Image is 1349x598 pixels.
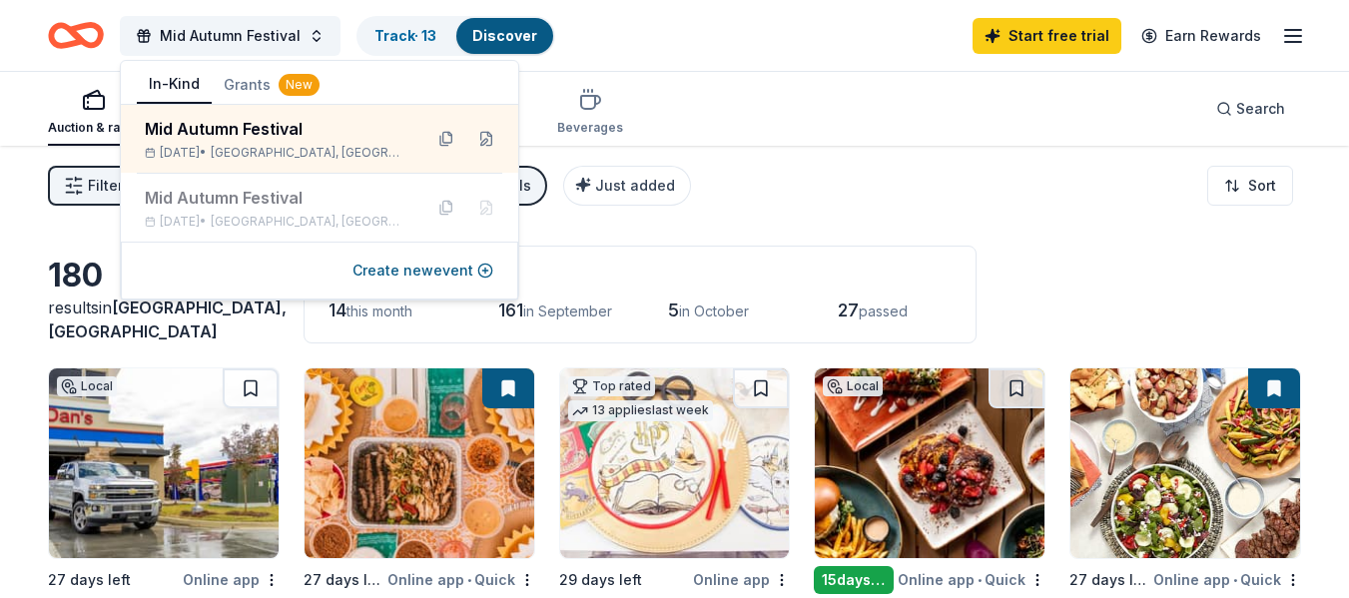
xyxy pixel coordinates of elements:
[145,214,406,230] div: [DATE] •
[57,376,117,396] div: Local
[48,80,139,146] button: Auction & raffle
[48,296,280,343] div: results
[523,302,612,319] span: in September
[137,66,212,104] button: In-Kind
[346,302,412,319] span: this month
[329,263,952,287] div: Application deadlines
[88,174,123,198] span: Filter
[498,299,523,320] span: 161
[568,376,655,396] div: Top rated
[973,18,1121,54] a: Start free trial
[1233,572,1237,588] span: •
[387,567,535,592] div: Online app Quick
[120,16,340,56] button: Mid Autumn Festival
[1236,97,1285,121] span: Search
[212,67,332,103] button: Grants
[145,186,406,210] div: Mid Autumn Festival
[1129,18,1273,54] a: Earn Rewards
[898,567,1045,592] div: Online app Quick
[859,302,908,319] span: passed
[145,117,406,141] div: Mid Autumn Festival
[838,299,859,320] span: 27
[329,299,346,320] span: 14
[48,120,139,136] div: Auction & raffle
[823,376,883,396] div: Local
[48,166,139,206] button: Filter3
[48,12,104,59] a: Home
[472,27,537,44] a: Discover
[1207,166,1293,206] button: Sort
[679,302,749,319] span: in October
[374,27,436,44] a: Track· 13
[568,400,713,421] div: 13 applies last week
[560,368,790,558] img: Image for Oriental Trading
[211,214,406,230] span: [GEOGRAPHIC_DATA], [GEOGRAPHIC_DATA]
[183,567,280,592] div: Online app
[557,120,623,136] div: Beverages
[1070,368,1300,558] img: Image for Taziki's Mediterranean Cafe
[563,166,691,206] button: Just added
[48,256,280,296] div: 180
[305,368,534,558] img: Image for Chuy's Tex-Mex
[595,177,675,194] span: Just added
[1069,568,1149,592] div: 27 days left
[48,568,131,592] div: 27 days left
[1200,89,1301,129] button: Search
[815,368,1044,558] img: Image for UP on the Roof
[557,80,623,146] button: Beverages
[668,299,679,320] span: 5
[160,24,301,48] span: Mid Autumn Festival
[352,259,493,283] button: Create newevent
[467,572,471,588] span: •
[356,16,555,56] button: Track· 13Discover
[49,368,279,558] img: Image for Big Dan's Car Wash
[1153,567,1301,592] div: Online app Quick
[211,145,406,161] span: [GEOGRAPHIC_DATA], [GEOGRAPHIC_DATA]
[145,145,406,161] div: [DATE] •
[693,567,790,592] div: Online app
[559,568,642,592] div: 29 days left
[978,572,982,588] span: •
[304,568,383,592] div: 27 days left
[814,566,894,594] div: 15 days left
[279,74,320,96] div: New
[1248,174,1276,198] span: Sort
